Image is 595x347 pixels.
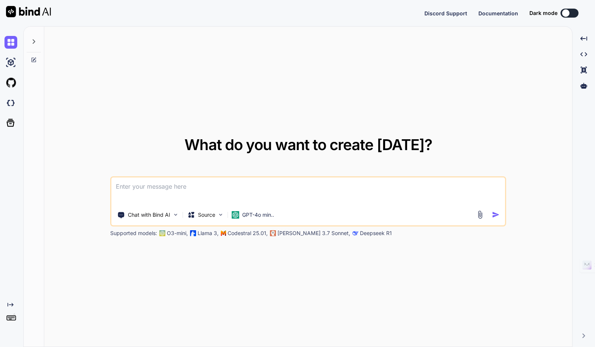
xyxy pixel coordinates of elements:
[232,211,239,219] img: GPT-4o mini
[277,229,350,237] p: [PERSON_NAME] 3.7 Sonnet,
[6,6,51,17] img: Bind AI
[360,229,392,237] p: Deepseek R1
[4,97,17,109] img: darkCloudIdeIcon
[167,229,188,237] p: O3-mini,
[159,230,165,236] img: GPT-4
[424,9,467,17] button: Discord Support
[172,211,179,218] img: Pick Tools
[478,9,518,17] button: Documentation
[198,229,219,237] p: Llama 3,
[4,76,17,89] img: githubLight
[190,230,196,236] img: Llama2
[128,211,170,219] p: Chat with Bind AI
[110,229,157,237] p: Supported models:
[184,136,432,154] span: What do you want to create [DATE]?
[424,10,467,16] span: Discord Support
[4,36,17,49] img: chat
[228,229,268,237] p: Codestral 25.01,
[221,231,226,236] img: Mistral-AI
[352,230,358,236] img: claude
[492,211,500,219] img: icon
[476,210,484,219] img: attachment
[4,56,17,69] img: ai-studio
[217,211,224,218] img: Pick Models
[198,211,215,219] p: Source
[478,10,518,16] span: Documentation
[270,230,276,236] img: claude
[242,211,274,219] p: GPT-4o min..
[529,9,558,17] span: Dark mode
